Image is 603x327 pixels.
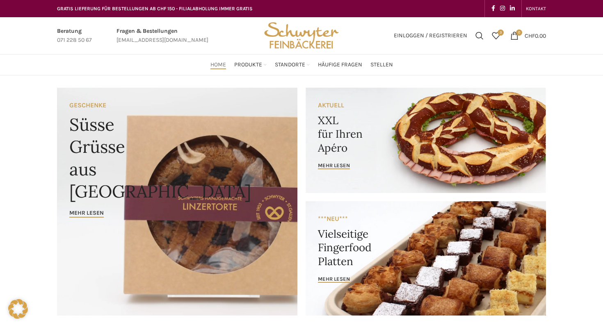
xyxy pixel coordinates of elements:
[488,27,504,44] a: 3
[471,27,488,44] a: Suchen
[210,61,226,69] span: Home
[525,32,535,39] span: CHF
[522,0,550,17] div: Secondary navigation
[498,30,504,36] span: 3
[234,61,262,69] span: Produkte
[394,33,467,39] span: Einloggen / Registrieren
[57,27,92,45] a: Infobox link
[506,27,550,44] a: 0 CHF0.00
[370,61,393,69] span: Stellen
[261,32,342,39] a: Site logo
[275,57,310,73] a: Standorte
[234,57,267,73] a: Produkte
[525,32,546,39] bdi: 0.00
[498,3,507,14] a: Instagram social link
[507,3,517,14] a: Linkedin social link
[370,57,393,73] a: Stellen
[57,6,253,11] span: GRATIS LIEFERUNG FÜR BESTELLUNGEN AB CHF 150 - FILIALABHOLUNG IMMER GRATIS
[57,88,297,316] a: Banner link
[526,0,546,17] a: KONTAKT
[53,57,550,73] div: Main navigation
[489,3,498,14] a: Facebook social link
[488,27,504,44] div: Meine Wunschliste
[306,88,546,193] a: Banner link
[318,57,362,73] a: Häufige Fragen
[526,6,546,11] span: KONTAKT
[275,61,305,69] span: Standorte
[116,27,208,45] a: Infobox link
[318,61,362,69] span: Häufige Fragen
[210,57,226,73] a: Home
[390,27,471,44] a: Einloggen / Registrieren
[516,30,522,36] span: 0
[261,17,342,54] img: Bäckerei Schwyter
[306,201,546,316] a: Banner link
